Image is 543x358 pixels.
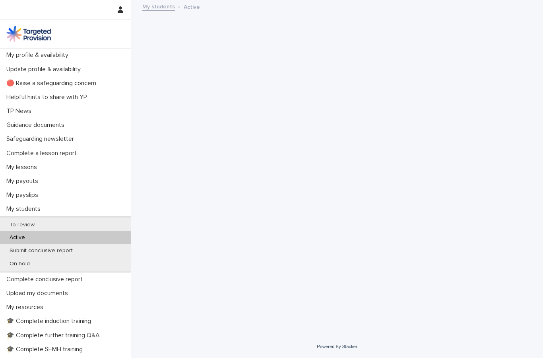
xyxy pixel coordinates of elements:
[3,177,45,185] p: My payouts
[317,344,357,349] a: Powered By Stacker
[142,2,175,11] a: My students
[3,205,47,213] p: My students
[6,26,51,42] img: M5nRWzHhSzIhMunXDL62
[3,80,103,87] p: 🔴 Raise a safeguarding concern
[3,276,89,283] p: Complete conclusive report
[3,304,50,311] p: My resources
[3,261,36,267] p: On hold
[3,247,79,254] p: Submit conclusive report
[3,51,75,59] p: My profile & availability
[3,93,93,101] p: Helpful hints to share with YP
[3,66,87,73] p: Update profile & availability
[3,121,71,129] p: Guidance documents
[3,332,106,339] p: 🎓 Complete further training Q&A
[184,2,200,11] p: Active
[3,346,89,353] p: 🎓 Complete SEMH training
[3,290,74,297] p: Upload my documents
[3,150,83,157] p: Complete a lesson report
[3,107,38,115] p: TP News
[3,317,97,325] p: 🎓 Complete induction training
[3,234,31,241] p: Active
[3,163,43,171] p: My lessons
[3,135,80,143] p: Safeguarding newsletter
[3,191,45,199] p: My payslips
[3,222,41,228] p: To review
